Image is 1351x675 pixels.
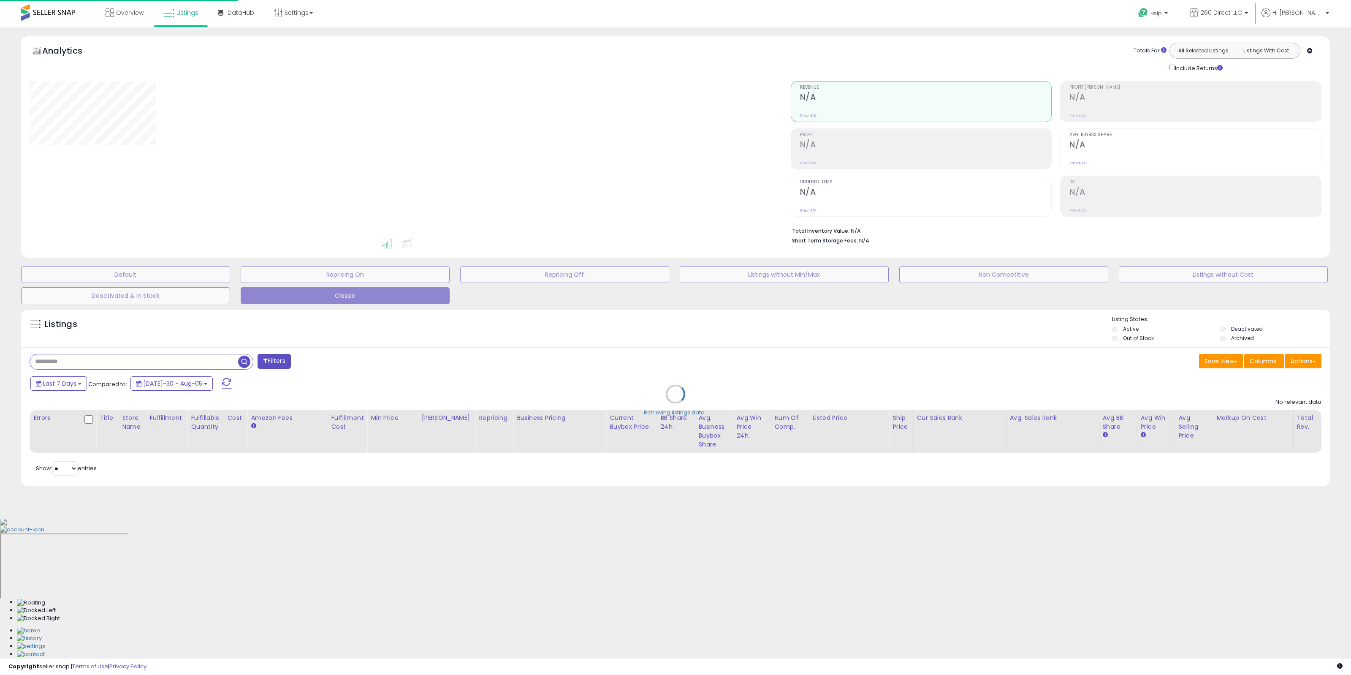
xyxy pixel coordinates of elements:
[1069,187,1321,199] h2: N/A
[1172,45,1235,56] button: All Selected Listings
[800,187,1052,199] h2: N/A
[859,237,869,245] span: N/A
[792,227,849,234] b: Total Inventory Value:
[1163,63,1233,73] div: Include Returns
[800,93,1052,104] h2: N/A
[241,287,450,304] button: Classic
[116,8,144,17] span: Overview
[21,266,230,283] button: Default
[1234,45,1297,56] button: Listings With Cost
[1069,93,1321,104] h2: N/A
[792,225,1316,235] li: N/A
[42,45,99,59] h5: Analytics
[800,140,1052,151] h2: N/A
[800,180,1052,185] span: Ordered Items
[1201,8,1242,17] span: 260 Direct LLC
[1138,8,1148,18] i: Get Help
[17,634,42,642] img: History
[800,113,817,118] small: Prev: N/A
[176,8,198,17] span: Listings
[1069,180,1321,185] span: ROI
[644,409,707,416] div: Retrieving listings data..
[1119,266,1328,283] button: Listings without Cost
[800,85,1052,90] span: Revenue
[1261,8,1329,27] a: Hi [PERSON_NAME]
[1131,1,1176,27] a: Help
[1069,113,1086,118] small: Prev: N/A
[241,266,450,283] button: Repricing On
[1150,10,1162,17] span: Help
[800,208,817,213] small: Prev: N/A
[899,266,1108,283] button: Non Competitive
[17,607,56,615] img: Docked Left
[17,627,40,635] img: Home
[17,615,60,623] img: Docked Right
[792,237,858,244] b: Short Term Storage Fees:
[1069,133,1321,137] span: Avg. Buybox Share
[800,133,1052,137] span: Profit
[228,8,254,17] span: DataHub
[680,266,889,283] button: Listings without Min/Max
[17,651,45,659] img: Contact
[1069,140,1321,151] h2: N/A
[17,599,45,607] img: Floating
[1069,161,1086,166] small: Prev: N/A
[17,642,45,651] img: Settings
[1069,85,1321,90] span: Profit [PERSON_NAME]
[1069,208,1086,213] small: Prev: N/A
[800,161,817,166] small: Prev: N/A
[1134,47,1167,55] div: Totals For
[21,287,230,304] button: Deactivated & In Stock
[460,266,669,283] button: Repricing Off
[1272,8,1323,17] span: Hi [PERSON_NAME]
